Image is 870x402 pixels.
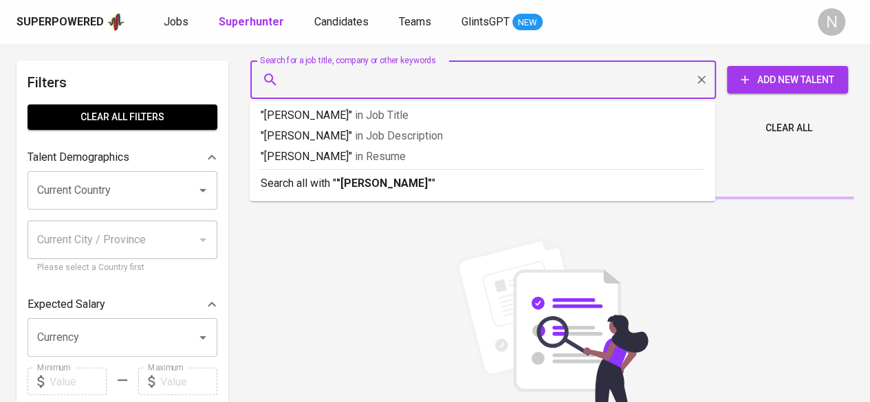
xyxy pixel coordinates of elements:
div: Superpowered [17,14,104,30]
span: in Job Title [355,109,409,122]
p: Search all with " " [261,175,704,192]
button: Clear All filters [28,104,217,130]
p: "[PERSON_NAME]" [261,128,704,144]
button: Clear All [760,115,818,141]
div: N [818,8,845,36]
span: Clear All filters [39,109,206,126]
a: Teams [399,14,434,31]
input: Value [50,368,107,395]
h6: Filters [28,71,217,93]
button: Open [193,181,213,200]
a: Superpoweredapp logo [17,12,125,32]
button: Clear [692,70,711,89]
span: Candidates [314,15,369,28]
span: Clear All [765,120,812,137]
b: "[PERSON_NAME]" [336,177,432,190]
span: Teams [399,15,431,28]
span: Jobs [164,15,188,28]
a: GlintsGPT NEW [461,14,543,31]
button: Open [193,328,213,347]
p: Talent Demographics [28,149,129,166]
button: Add New Talent [727,66,848,93]
a: Jobs [164,14,191,31]
a: Superhunter [219,14,287,31]
a: Candidates [314,14,371,31]
b: Superhunter [219,15,284,28]
div: Expected Salary [28,291,217,318]
img: app logo [107,12,125,32]
input: Value [160,368,217,395]
p: "[PERSON_NAME]" [261,148,704,165]
p: "[PERSON_NAME]" [261,107,704,124]
div: Talent Demographics [28,144,217,171]
span: in Job Description [355,129,443,142]
p: Expected Salary [28,296,105,313]
span: in Resume [355,150,406,163]
p: Please select a Country first [37,261,208,275]
span: Add New Talent [738,71,837,89]
span: NEW [512,16,543,30]
span: GlintsGPT [461,15,510,28]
